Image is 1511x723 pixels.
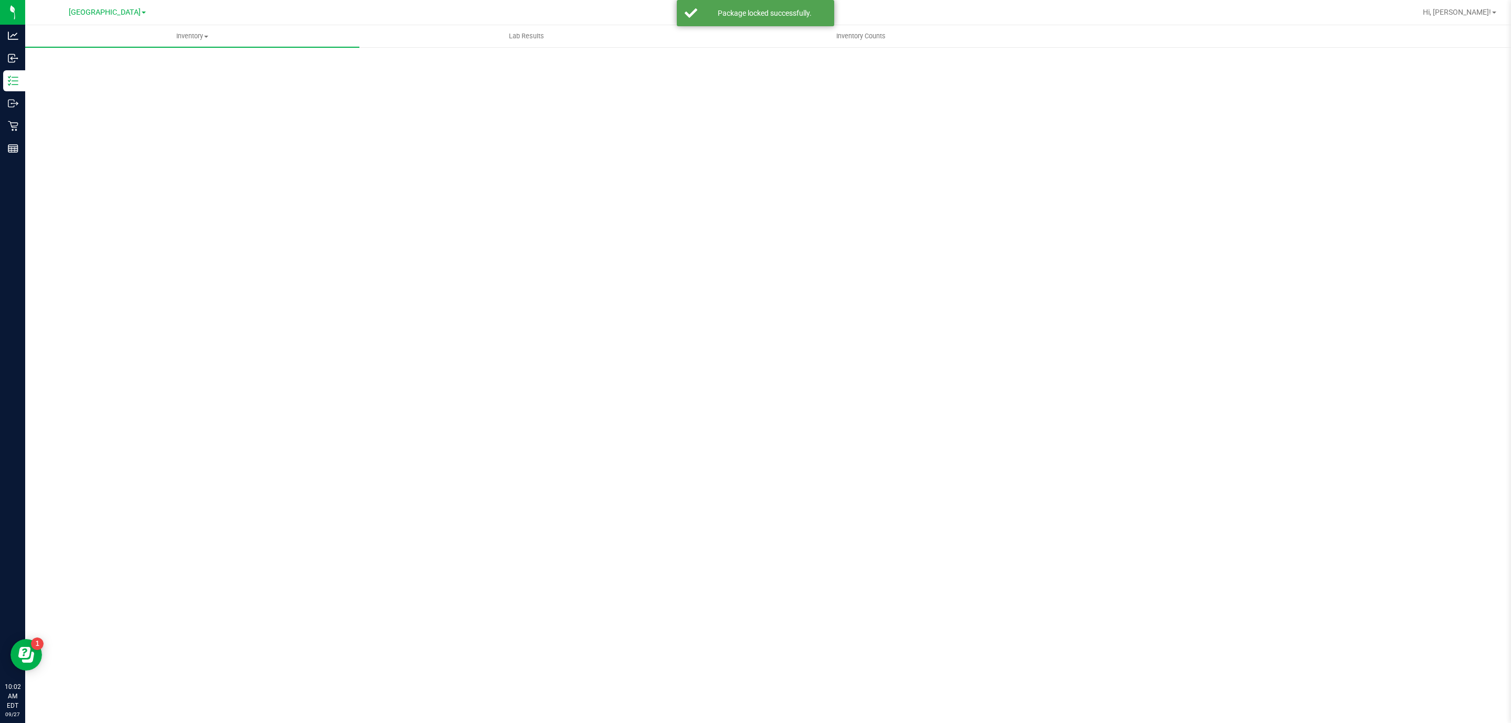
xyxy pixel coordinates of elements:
p: 09/27 [5,710,20,718]
span: Inventory Counts [822,31,900,41]
inline-svg: Reports [8,143,18,154]
a: Inventory [25,25,359,47]
div: Package locked successfully. [703,8,826,18]
span: Lab Results [495,31,558,41]
inline-svg: Analytics [8,30,18,41]
span: Hi, [PERSON_NAME]! [1423,8,1491,16]
span: Inventory [25,31,359,41]
a: Inventory Counts [694,25,1028,47]
inline-svg: Outbound [8,98,18,109]
inline-svg: Inbound [8,53,18,63]
iframe: Resource center [10,639,42,671]
inline-svg: Inventory [8,76,18,86]
a: Lab Results [359,25,694,47]
span: [GEOGRAPHIC_DATA] [69,8,141,17]
inline-svg: Retail [8,121,18,131]
p: 10:02 AM EDT [5,682,20,710]
iframe: Resource center unread badge [31,637,44,650]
